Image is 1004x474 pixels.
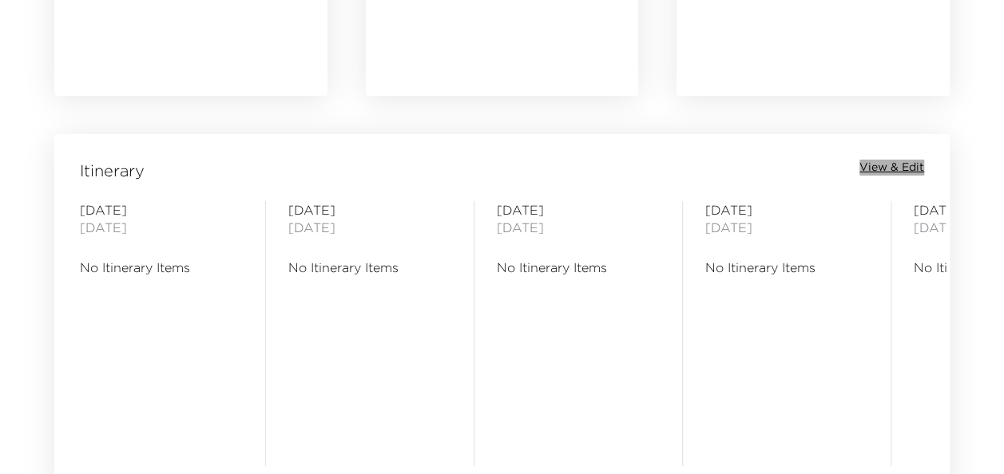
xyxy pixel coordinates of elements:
span: [DATE] [705,219,868,236]
span: [DATE] [288,201,451,219]
span: No Itinerary Items [80,259,243,276]
button: View & Edit [859,160,924,176]
span: [DATE] [497,219,660,236]
span: [DATE] [288,219,451,236]
span: No Itinerary Items [705,259,868,276]
span: No Itinerary Items [497,259,660,276]
span: [DATE] [497,201,660,219]
span: [DATE] [80,201,243,219]
span: [DATE] [705,201,868,219]
span: [DATE] [80,219,243,236]
span: Itinerary [80,160,145,182]
span: No Itinerary Items [288,259,451,276]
